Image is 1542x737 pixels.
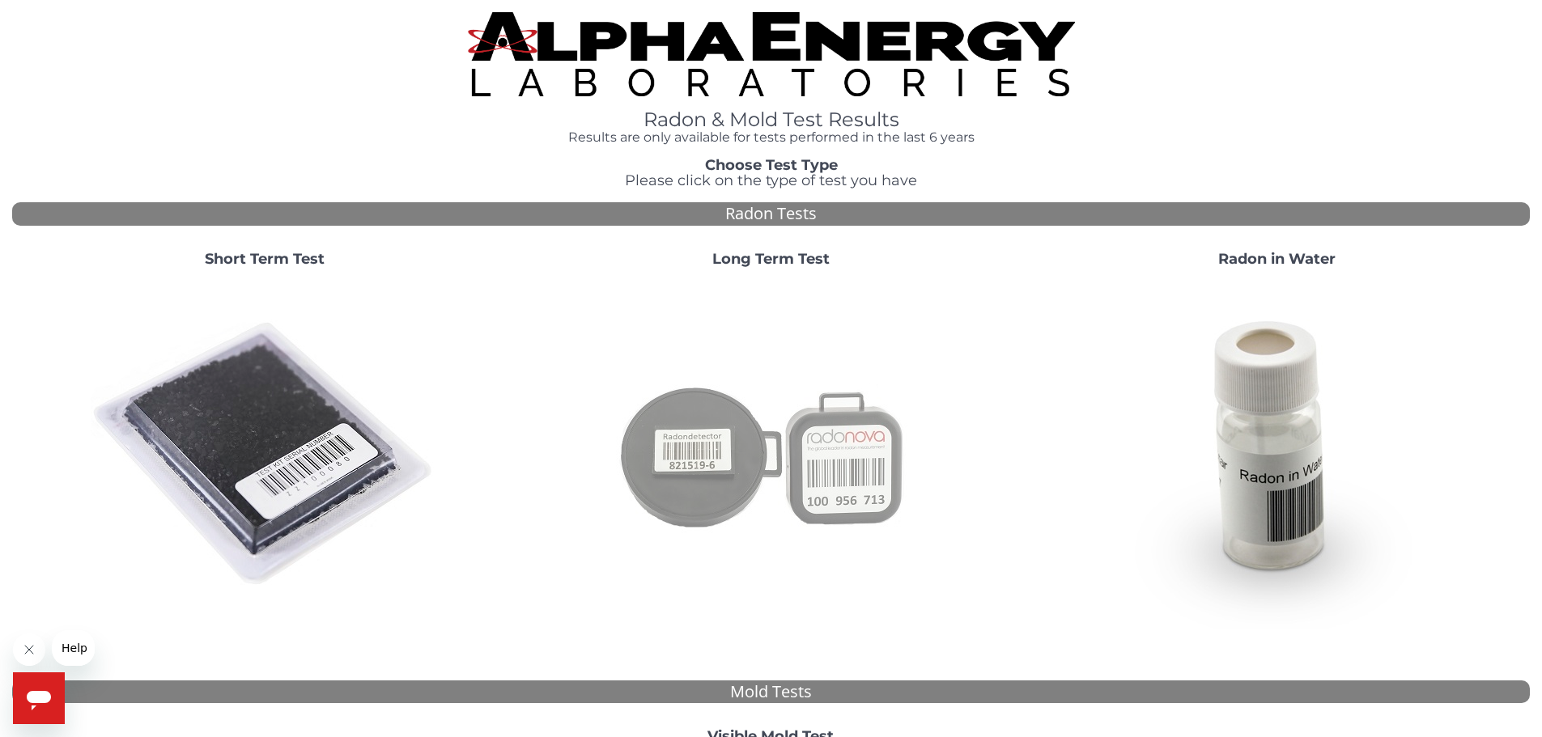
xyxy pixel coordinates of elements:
div: Radon Tests [12,202,1530,226]
span: Please click on the type of test you have [625,172,917,189]
strong: Long Term Test [712,250,830,268]
img: RadoninWater.jpg [1102,281,1451,629]
iframe: Close message [13,633,45,666]
h4: Results are only available for tests performed in the last 6 years [468,130,1075,145]
img: Radtrak2vsRadtrak3.jpg [597,281,945,629]
strong: Radon in Water [1218,250,1336,268]
div: Mold Tests [12,680,1530,704]
img: TightCrop.jpg [468,12,1075,96]
img: ShortTerm.jpg [91,281,439,629]
strong: Choose Test Type [705,156,838,174]
strong: Short Term Test [205,250,325,268]
h1: Radon & Mold Test Results [468,109,1075,130]
iframe: Button to launch messaging window [13,672,65,724]
iframe: Message from company [52,630,95,666]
